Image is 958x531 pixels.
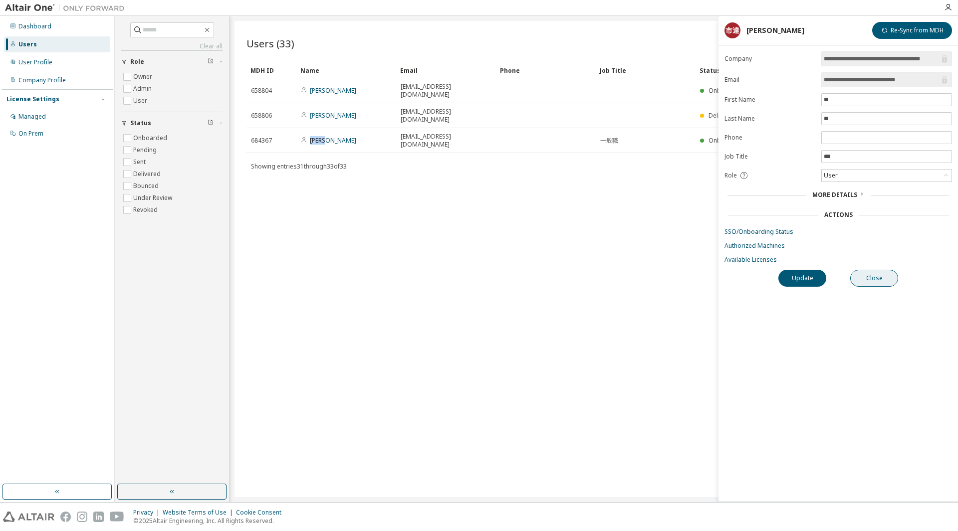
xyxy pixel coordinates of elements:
[93,512,104,522] img: linkedin.svg
[724,242,952,250] a: Authorized Machines
[133,83,154,95] label: Admin
[709,86,742,95] span: Onboarded
[110,512,124,522] img: youtube.svg
[850,270,898,287] button: Close
[251,162,347,171] span: Showing entries 31 through 33 of 33
[3,512,54,522] img: altair_logo.svg
[208,58,214,66] span: Clear filter
[121,51,223,73] button: Role
[121,42,223,50] a: Clear all
[133,192,174,204] label: Under Review
[310,111,356,120] a: [PERSON_NAME]
[251,87,272,95] span: 658804
[130,58,144,66] span: Role
[724,256,952,264] a: Available Licenses
[60,512,71,522] img: facebook.svg
[724,55,815,63] label: Company
[251,137,272,145] span: 684367
[18,58,52,66] div: User Profile
[121,112,223,134] button: Status
[709,136,742,145] span: Onboarded
[236,509,287,517] div: Cookie Consent
[778,270,826,287] button: Update
[133,71,154,83] label: Owner
[600,62,692,78] div: Job Title
[133,517,287,525] p: © 2025 Altair Engineering, Inc. All Rights Reserved.
[724,22,740,38] div: 市達
[18,113,46,121] div: Managed
[812,190,857,199] span: More Details
[5,3,130,13] img: Altair One
[208,119,214,127] span: Clear filter
[724,228,952,236] a: SSO/Onboarding Status
[401,83,491,99] span: [EMAIL_ADDRESS][DOMAIN_NAME]
[401,108,491,124] span: [EMAIL_ADDRESS][DOMAIN_NAME]
[133,204,160,216] label: Revoked
[6,95,59,103] div: License Settings
[724,172,737,179] span: Role
[250,62,292,78] div: MDH ID
[77,512,87,522] img: instagram.svg
[822,170,952,181] div: User
[824,211,853,219] div: Actions
[822,170,839,181] div: User
[500,62,592,78] div: Phone
[700,62,889,78] div: Status
[724,96,815,104] label: First Name
[251,112,272,120] span: 658806
[163,509,236,517] div: Website Terms of Use
[872,22,952,39] button: Re-Sync from MDH
[18,22,51,30] div: Dashboard
[130,119,151,127] span: Status
[400,62,492,78] div: Email
[724,76,815,84] label: Email
[724,134,815,142] label: Phone
[310,136,356,145] a: [PERSON_NAME]
[18,130,43,138] div: On Prem
[133,95,149,107] label: User
[133,180,161,192] label: Bounced
[246,36,294,50] span: Users (33)
[709,111,736,120] span: Delivered
[133,509,163,517] div: Privacy
[724,115,815,123] label: Last Name
[133,144,159,156] label: Pending
[600,137,618,145] span: 一般職
[133,168,163,180] label: Delivered
[18,40,37,48] div: Users
[746,26,804,34] div: [PERSON_NAME]
[724,153,815,161] label: Job Title
[133,156,148,168] label: Sent
[401,133,491,149] span: [EMAIL_ADDRESS][DOMAIN_NAME]
[18,76,66,84] div: Company Profile
[300,62,392,78] div: Name
[133,132,169,144] label: Onboarded
[310,86,356,95] a: [PERSON_NAME]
